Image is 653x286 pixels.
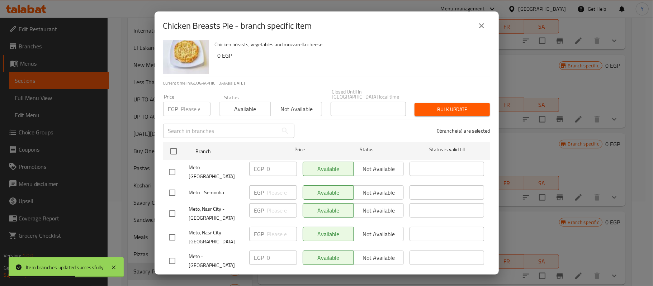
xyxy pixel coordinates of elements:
input: Search in branches [163,124,278,138]
span: Status is valid till [410,145,484,154]
p: EGP [168,105,178,113]
span: Price [276,145,323,154]
p: EGP [254,188,264,197]
input: Please enter price [267,251,297,265]
button: Available [219,102,271,116]
p: Chicken breasts, vegetables and mozzarella cheese [215,40,484,49]
span: Not available [274,104,319,114]
span: Bulk update [420,105,484,114]
img: Chicken Breasts Pie [163,28,209,74]
div: Item branches updated successfully [26,263,104,271]
p: EGP [254,253,264,262]
button: Bulk update [415,103,490,116]
span: Status [329,145,404,154]
span: Meto - [GEOGRAPHIC_DATA] [189,163,243,181]
p: Current time in [GEOGRAPHIC_DATA] is [DATE] [163,80,490,86]
span: Branch [195,147,270,156]
span: Meto, Nasr City - [GEOGRAPHIC_DATA] [189,205,243,223]
button: close [473,17,490,34]
p: EGP [254,230,264,238]
span: Meto - Semouha [189,188,243,197]
span: Meto - [GEOGRAPHIC_DATA] [189,252,243,270]
h2: Chicken Breasts Pie - branch specific item [163,20,312,32]
input: Please enter price [267,162,297,176]
input: Please enter price [267,203,297,218]
button: Not available [270,102,322,116]
span: Meto, Nasr City - [GEOGRAPHIC_DATA] [189,228,243,246]
p: EGP [254,165,264,173]
h6: 0 EGP [218,51,484,61]
input: Please enter price [181,102,210,116]
p: EGP [254,206,264,215]
span: Available [222,104,268,114]
input: Please enter price [267,185,297,200]
p: 0 branche(s) are selected [437,127,490,134]
input: Please enter price [267,227,297,241]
